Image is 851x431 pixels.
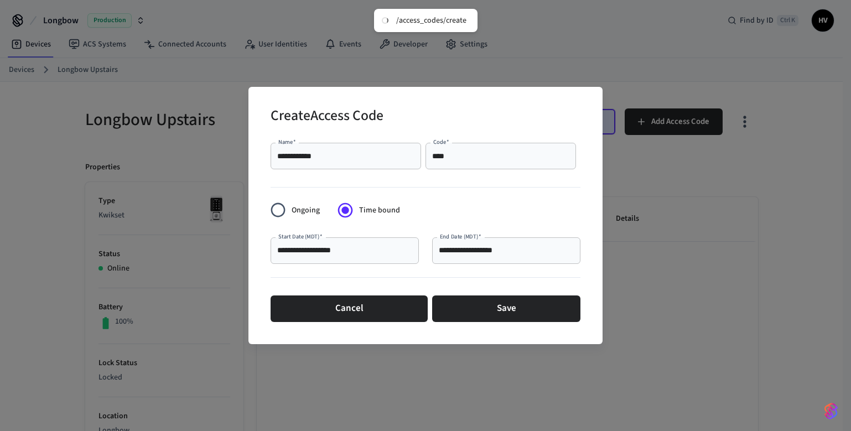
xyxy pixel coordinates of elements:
input: Choose date, selected date is Nov 27, 2025 [277,245,412,256]
label: Name [278,138,296,146]
span: Time bound [359,205,400,216]
span: Ongoing [292,205,320,216]
button: Save [432,295,580,322]
img: SeamLogoGradient.69752ec5.svg [824,402,838,420]
label: Start Date (MDT) [278,232,323,241]
label: Code [433,138,449,146]
div: /access_codes/create [396,15,466,25]
h2: Create Access Code [271,100,383,134]
label: End Date (MDT) [440,232,481,241]
button: Cancel [271,295,428,322]
input: Choose date, selected date is Nov 29, 2025 [439,245,574,256]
